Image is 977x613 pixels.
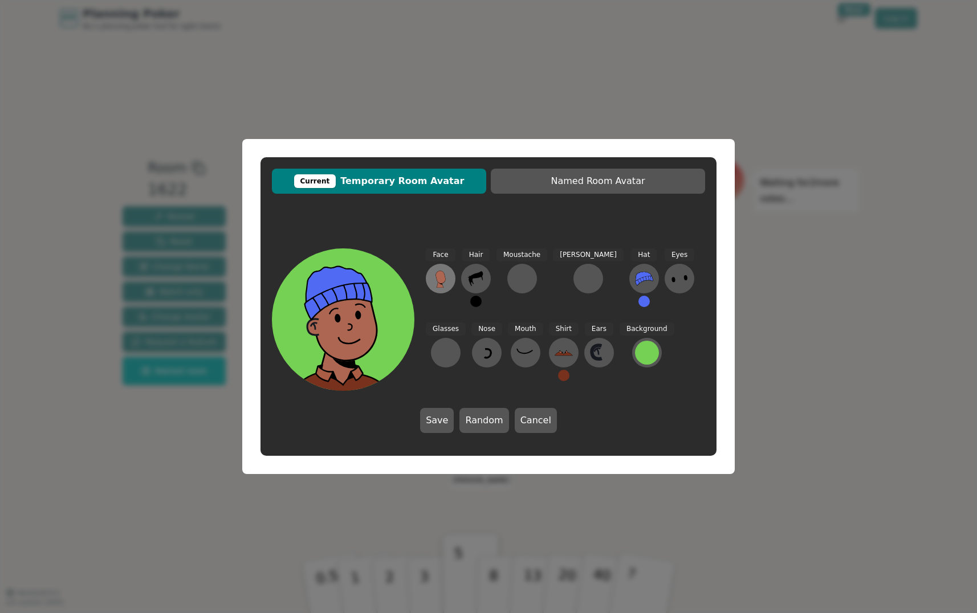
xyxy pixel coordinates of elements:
[508,322,543,336] span: Mouth
[278,174,481,188] span: Temporary Room Avatar
[665,248,694,261] span: Eyes
[462,248,490,261] span: Hair
[459,408,508,433] button: Random
[585,322,613,336] span: Ears
[294,174,336,188] div: Current
[631,248,657,261] span: Hat
[426,322,466,336] span: Glasses
[549,322,579,336] span: Shirt
[496,174,699,188] span: Named Room Avatar
[420,408,454,433] button: Save
[553,248,624,261] span: [PERSON_NAME]
[426,248,455,261] span: Face
[496,248,547,261] span: Moustache
[491,169,705,194] button: Named Room Avatar
[272,169,486,194] button: CurrentTemporary Room Avatar
[471,322,502,336] span: Nose
[515,408,557,433] button: Cancel
[620,322,674,336] span: Background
